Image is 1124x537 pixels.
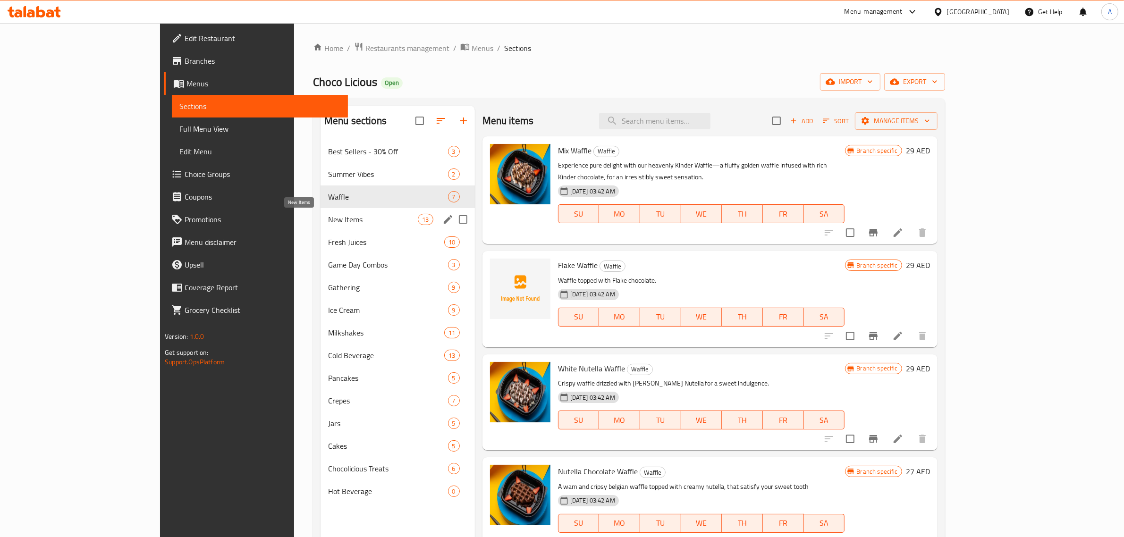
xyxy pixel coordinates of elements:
span: MO [603,413,636,427]
button: WE [681,204,722,223]
div: items [448,395,460,406]
span: Sections [504,42,531,54]
div: items [448,372,460,384]
span: Manage items [862,115,930,127]
span: Summer Vibes [328,168,448,180]
span: 13 [418,215,432,224]
li: / [347,42,350,54]
button: MO [599,411,640,429]
div: Ice Cream9 [321,299,475,321]
span: import [828,76,873,88]
h6: 29 AED [906,259,930,272]
a: Sections [172,95,348,117]
span: WE [685,310,718,324]
span: TU [644,207,677,221]
input: search [599,113,710,129]
img: Nutella Chocolate Waffle [490,465,550,525]
span: SA [808,413,841,427]
button: SU [558,411,600,429]
span: Choco Licious [313,71,377,92]
button: MO [599,514,640,533]
span: Restaurants management [365,42,449,54]
span: 3 [448,147,459,156]
span: Branches [185,55,340,67]
span: Fresh Juices [328,236,444,248]
span: Jars [328,418,448,429]
nav: breadcrumb [313,42,945,54]
button: Add section [452,109,475,132]
div: items [448,463,460,474]
span: Hot Beverage [328,486,448,497]
div: items [444,236,459,248]
span: Select to update [840,223,860,243]
div: items [448,486,460,497]
div: Cakes5 [321,435,475,457]
span: SU [562,207,596,221]
button: FR [763,411,804,429]
span: Branch specific [853,146,902,155]
a: Menu disclaimer [164,231,348,253]
span: Coverage Report [185,282,340,293]
span: Branch specific [853,261,902,270]
img: Flake Waffle [490,259,550,319]
div: items [448,440,460,452]
span: [DATE] 03:42 AM [566,496,619,505]
div: Waffle7 [321,185,475,208]
h2: Menu items [482,114,534,128]
span: Add item [786,114,817,128]
span: 5 [448,442,459,451]
div: Pancakes5 [321,367,475,389]
span: Add [789,116,814,126]
a: Choice Groups [164,163,348,185]
span: Select to update [840,326,860,346]
div: items [448,304,460,316]
span: Sort sections [430,109,452,132]
span: 11 [445,328,459,337]
span: SA [808,516,841,530]
span: Grocery Checklist [185,304,340,316]
a: Grocery Checklist [164,299,348,321]
a: Edit menu item [892,330,904,342]
span: 3 [448,260,459,269]
span: FR [767,413,800,427]
a: Menus [164,72,348,95]
span: Select to update [840,429,860,449]
span: Waffle [640,467,665,478]
button: export [884,73,945,91]
span: Game Day Combos [328,259,448,270]
button: TU [640,411,681,429]
span: Edit Restaurant [185,33,340,44]
div: Fresh Juices10 [321,231,475,253]
button: Sort [820,114,851,128]
span: Open [381,79,403,87]
span: 7 [448,396,459,405]
span: Edit Menu [179,146,340,157]
div: items [444,327,459,338]
div: [GEOGRAPHIC_DATA] [947,7,1009,17]
span: Version: [165,330,188,343]
span: [DATE] 03:42 AM [566,187,619,196]
div: Gathering9 [321,276,475,299]
div: Waffle [593,146,619,157]
span: TU [644,310,677,324]
span: Promotions [185,214,340,225]
div: items [448,259,460,270]
span: 7 [448,193,459,201]
div: items [418,214,433,225]
button: Manage items [855,112,938,130]
span: TU [644,516,677,530]
span: Gathering [328,282,448,293]
button: Branch-specific-item [862,221,885,244]
span: WE [685,207,718,221]
button: SA [804,308,845,327]
button: delete [911,428,934,450]
div: Waffle [328,191,448,202]
span: Select section [767,111,786,131]
img: Mix Waffle [490,144,550,204]
div: Crepes7 [321,389,475,412]
span: 5 [448,419,459,428]
a: Menus [460,42,493,54]
button: FR [763,204,804,223]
